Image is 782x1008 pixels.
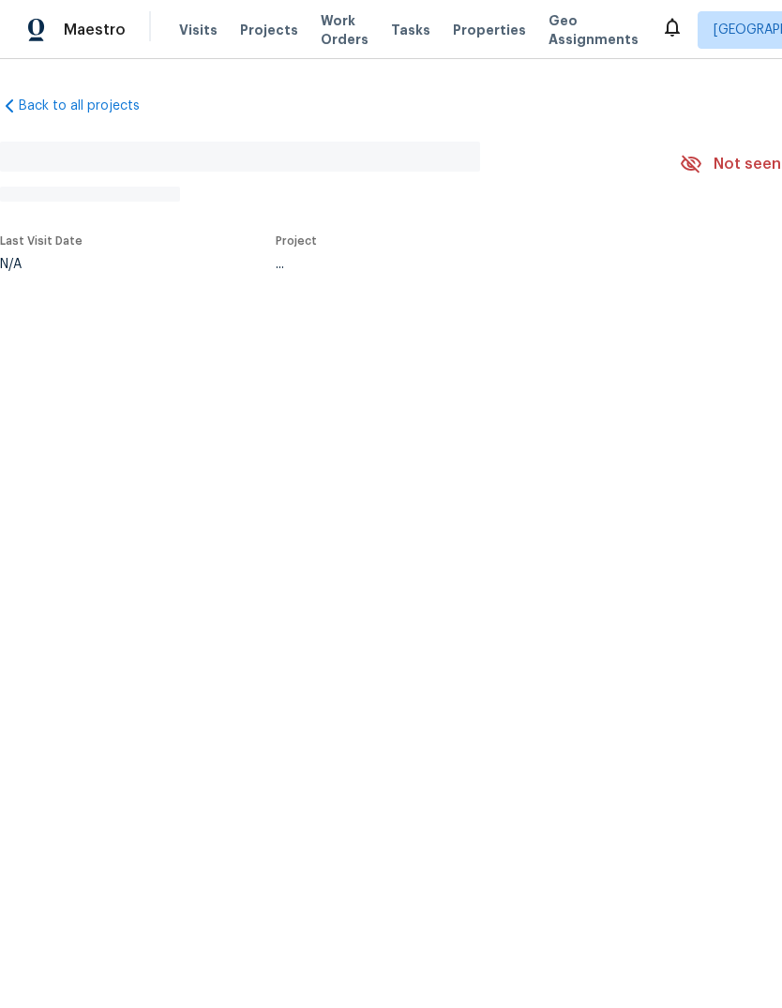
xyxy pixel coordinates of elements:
[276,235,317,247] span: Project
[64,21,126,39] span: Maestro
[276,258,636,271] div: ...
[321,11,368,49] span: Work Orders
[179,21,218,39] span: Visits
[549,11,639,49] span: Geo Assignments
[240,21,298,39] span: Projects
[391,23,430,37] span: Tasks
[453,21,526,39] span: Properties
